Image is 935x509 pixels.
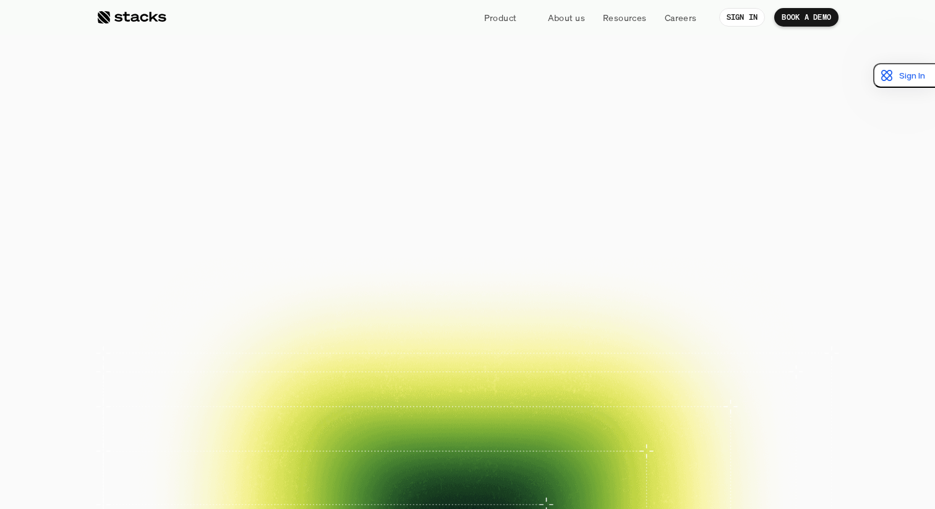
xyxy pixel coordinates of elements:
[657,6,704,28] a: Careers
[774,8,839,27] a: BOOK A DEMO
[365,269,432,286] p: BOOK A DEMO
[727,13,758,22] p: SIGN IN
[348,92,551,145] span: financial
[458,263,591,293] a: EXPLORE PRODUCT
[344,263,452,293] a: BOOK A DEMO
[484,11,517,24] p: Product
[561,92,690,145] span: close.
[321,212,615,248] p: Close your books faster, smarter, and risk-free with Stacks, the AI tool for accounting teams.
[665,11,697,24] p: Careers
[540,6,592,28] a: About us
[321,145,614,198] span: Reimagined.
[245,92,338,145] span: The
[782,13,831,22] p: BOOK A DEMO
[548,11,585,24] p: About us
[479,269,570,286] p: EXPLORE PRODUCT
[603,11,647,24] p: Resources
[719,8,766,27] a: SIGN IN
[596,6,654,28] a: Resources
